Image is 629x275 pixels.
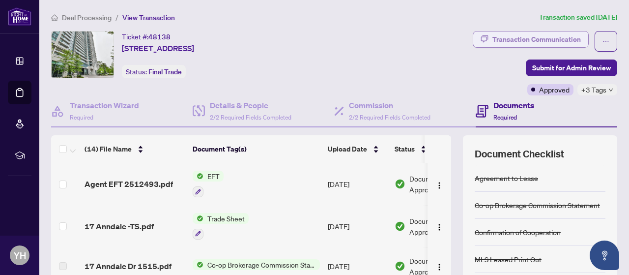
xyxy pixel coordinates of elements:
div: Status: [122,65,186,78]
h4: Documents [493,99,534,111]
span: Required [493,114,517,121]
td: [DATE] [324,205,391,247]
span: Trade Sheet [203,213,249,224]
div: Ticket #: [122,31,171,42]
span: Document Approved [409,173,470,195]
th: (14) File Name [81,135,189,163]
button: Logo [431,218,447,234]
span: Approved [539,84,570,95]
span: EFT [203,171,224,182]
img: Status Icon [193,171,203,182]
span: Submit for Admin Review [532,60,611,76]
span: YH [14,248,26,262]
button: Status IconCo-op Brokerage Commission Statement [193,259,320,270]
button: Transaction Communication [473,31,589,48]
th: Status [391,135,474,163]
th: Upload Date [324,135,391,163]
img: Status Icon [193,259,203,270]
button: Logo [431,258,447,274]
img: IMG-C12281238_1.jpg [52,31,114,78]
img: Logo [435,263,443,271]
div: Transaction Communication [492,31,581,47]
button: Status IconEFT [193,171,224,197]
span: 17 Anndale Dr 1515.pdf [85,260,172,272]
span: down [608,88,613,92]
button: Status IconTrade Sheet [193,213,249,240]
span: 17 Anndale -TS.pdf [85,220,154,232]
td: [DATE] [324,163,391,205]
div: Agreement to Lease [475,173,538,183]
span: 2/2 Required Fields Completed [210,114,291,121]
img: Document Status [395,261,405,272]
h4: Details & People [210,99,291,111]
span: (14) File Name [85,144,132,154]
span: 2/2 Required Fields Completed [349,114,430,121]
article: Transaction saved [DATE] [539,12,617,23]
img: Document Status [395,221,405,232]
li: / [115,12,118,23]
span: [STREET_ADDRESS] [122,42,194,54]
div: Co-op Brokerage Commission Statement [475,200,600,211]
img: logo [8,7,31,26]
span: View Transaction [122,13,175,22]
span: +3 Tags [581,84,606,95]
h4: Commission [349,99,430,111]
span: Upload Date [328,144,367,154]
img: Document Status [395,179,405,189]
div: MLS Leased Print Out [475,254,542,265]
span: ellipsis [602,38,609,45]
button: Open asap [590,241,619,270]
img: Logo [435,223,443,231]
span: Document Checklist [475,147,564,161]
span: Agent EFT 2512493.pdf [85,178,173,190]
span: Document Approved [409,215,470,237]
img: Status Icon [193,213,203,224]
button: Submit for Admin Review [526,60,617,76]
span: Deal Processing [62,13,112,22]
span: Co-op Brokerage Commission Statement [203,259,320,270]
th: Document Tag(s) [189,135,324,163]
span: home [51,14,58,21]
h4: Transaction Wizard [70,99,139,111]
img: Logo [435,182,443,189]
span: 48138 [148,32,171,41]
span: Final Trade [148,67,182,76]
button: Logo [431,176,447,192]
span: Required [70,114,93,121]
div: Confirmation of Cooperation [475,227,561,238]
span: Status [395,144,415,154]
